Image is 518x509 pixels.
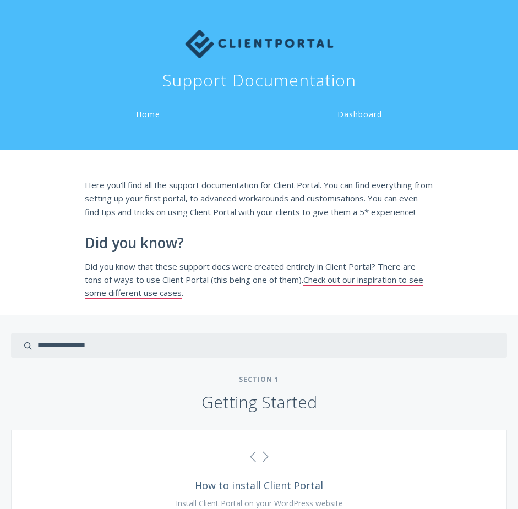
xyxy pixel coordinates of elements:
span: How to install Client Portal [28,479,490,492]
span: Install Client Portal on your WordPress website [176,498,343,508]
h1: Support Documentation [162,69,356,91]
p: Did you know that these support docs were created entirely in Client Portal? There are tons of wa... [85,260,434,300]
a: Home [134,109,162,119]
p: Here you'll find all the support documentation for Client Portal. You can find everything from se... [85,178,434,218]
a: Dashboard [335,109,384,121]
h2: Did you know? [85,235,434,251]
input: search input [11,333,507,358]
